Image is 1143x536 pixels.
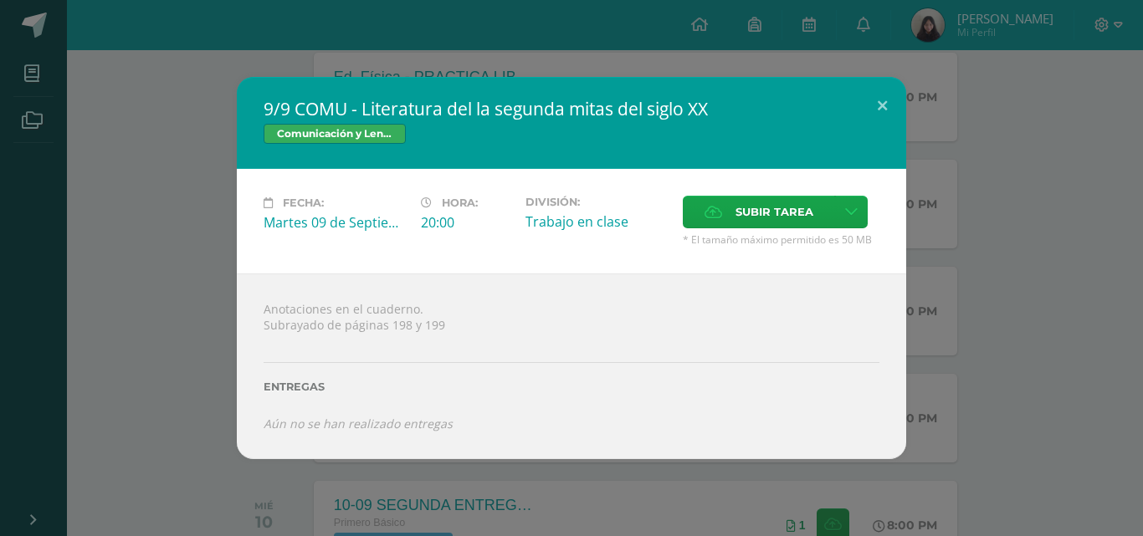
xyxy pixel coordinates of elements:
div: Anotaciones en el cuaderno. Subrayado de páginas 198 y 199 [237,273,906,458]
div: Martes 09 de Septiembre [264,213,407,232]
span: Comunicación y Lenguaje [264,124,406,144]
span: Subir tarea [736,197,813,227]
button: Close (Esc) [859,77,906,134]
span: Fecha: [283,197,324,209]
span: * El tamaño máximo permitido es 50 MB [683,232,879,247]
h2: 9/9 COMU - Literatura del la segunda mitas del siglo XX [264,97,879,120]
label: División: [525,196,669,208]
span: Hora: [442,197,478,209]
div: Trabajo en clase [525,212,669,231]
div: 20:00 [421,213,512,232]
i: Aún no se han realizado entregas [264,416,453,431]
label: Entregas [264,380,879,393]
